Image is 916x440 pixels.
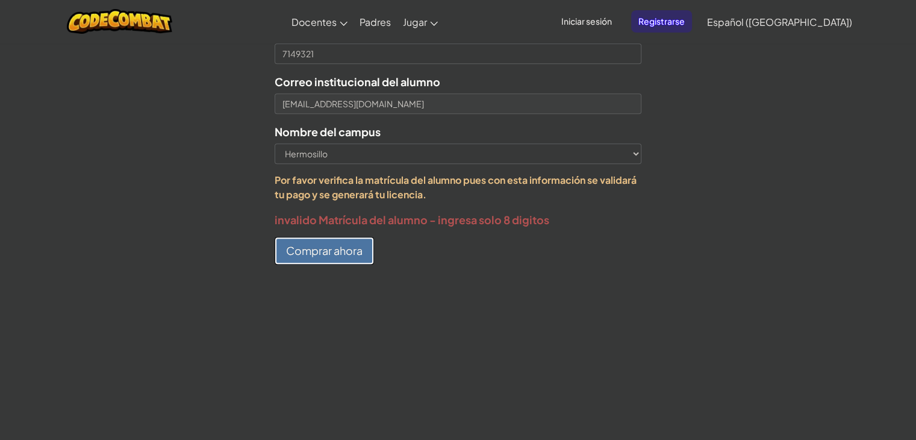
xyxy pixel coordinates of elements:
button: Iniciar sesión [554,10,619,33]
a: Docentes [285,5,354,38]
span: Docentes [291,16,337,28]
label: Nombre del campus [275,123,381,140]
p: invalido Matrícula del alumno - ingresa solo 8 digitos [275,211,641,228]
p: Por favor verifica la matrícula del alumno pues con esta información se validará tu pago y se gen... [275,173,641,202]
span: Español ([GEOGRAPHIC_DATA]) [707,16,852,28]
label: Correo institucional del alumno [275,73,440,90]
a: Padres [354,5,397,38]
button: Comprar ahora [275,237,374,265]
a: Español ([GEOGRAPHIC_DATA]) [701,5,858,38]
span: Jugar [403,16,427,28]
button: Registrarse [631,10,692,33]
img: CodeCombat logo [67,9,172,34]
a: Jugar [397,5,444,38]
